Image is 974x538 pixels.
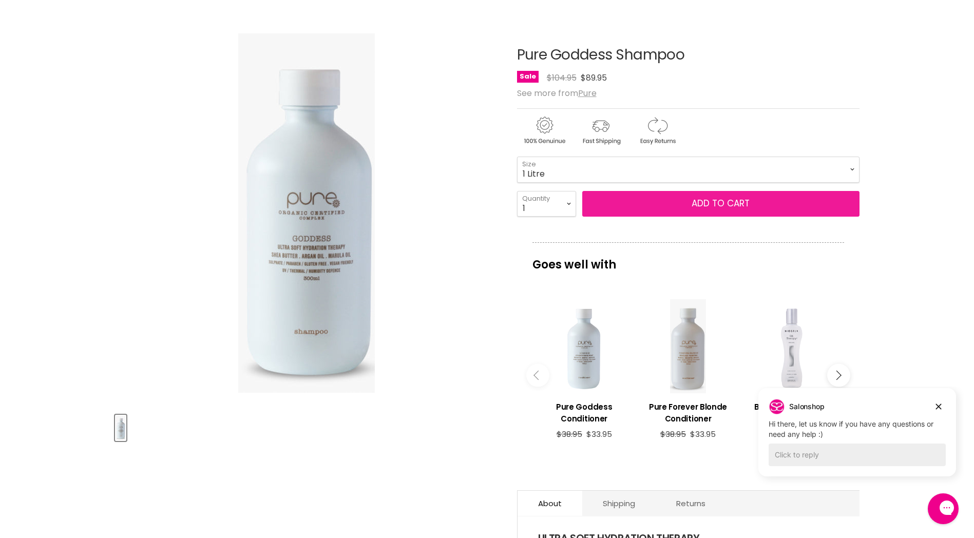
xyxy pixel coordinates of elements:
img: returns.gif [630,115,684,146]
span: $89.95 [581,72,607,84]
img: genuine.gif [517,115,571,146]
span: $33.95 [690,429,716,439]
iframe: Gorgias live chat campaigns [751,387,964,492]
button: Add to cart [582,191,860,217]
span: $104.95 [547,72,577,84]
h1: Pure Goddess Shampoo [517,47,860,63]
h3: Pure Goddess Conditioner [538,401,631,425]
span: See more from [517,87,597,99]
span: $33.95 [586,429,612,439]
div: Product thumbnails [113,412,500,441]
p: Goes well with [532,242,844,276]
a: View product:Pure Goddess Conditioner [538,393,631,430]
h3: BioSilk Silk Therapy [745,401,838,413]
h3: Pure Forever Blonde Conditioner [641,401,735,425]
div: Pure Goddess Shampoo image. Click or Scroll to Zoom. [115,22,499,405]
a: Returns [656,491,726,516]
span: Sale [517,71,539,83]
iframe: Gorgias live chat messenger [923,490,964,528]
img: Pure Goddess Shampoo [238,33,375,393]
a: View product:Pure Forever Blonde Conditioner [641,393,735,430]
a: About [518,491,582,516]
a: View product:BioSilk Silk Therapy [745,393,838,418]
span: $38.95 [557,429,582,439]
a: Shipping [582,491,656,516]
button: Pure Goddess Shampoo [115,415,126,441]
a: Pure [578,87,597,99]
select: Quantity [517,191,576,217]
span: $38.95 [660,429,686,439]
img: shipping.gif [574,115,628,146]
img: Pure Goddess Shampoo [116,416,125,440]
